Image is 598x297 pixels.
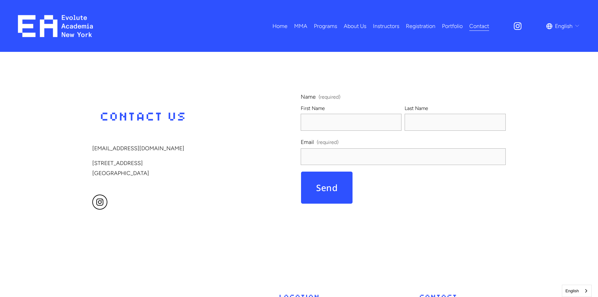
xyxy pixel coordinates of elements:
[513,21,522,31] a: Instagram
[546,20,580,31] div: language picker
[344,20,366,31] a: About Us
[442,20,463,31] a: Portfolio
[301,171,353,204] button: SendSend
[294,20,307,31] a: folder dropdown
[319,95,340,100] span: (required)
[469,20,489,31] a: Contact
[555,21,573,31] span: English
[373,20,399,31] a: Instructors
[314,20,337,31] a: folder dropdown
[92,195,107,210] a: Instagram
[406,20,435,31] a: Registration
[272,20,288,31] a: Home
[18,15,93,37] img: EA
[317,138,338,147] span: (required)
[301,137,314,147] span: Email
[562,285,591,297] a: English
[92,143,262,153] p: [EMAIL_ADDRESS][DOMAIN_NAME]
[314,21,337,31] span: Programs
[301,92,316,102] span: Name
[562,285,592,297] aside: Language selected: English
[294,21,307,31] span: MMA
[92,158,262,178] p: [STREET_ADDRESS] [GEOGRAPHIC_DATA]
[316,182,337,194] span: Send
[405,104,505,114] div: Last Name
[301,104,401,114] div: First Name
